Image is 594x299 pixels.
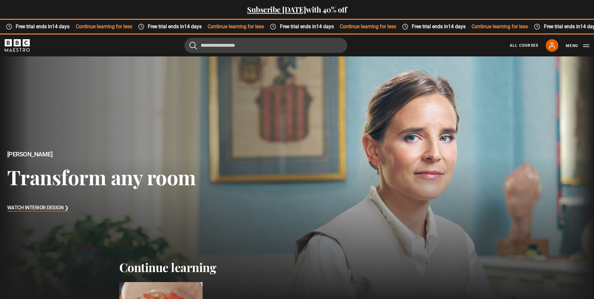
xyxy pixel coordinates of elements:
svg: BBC Maestro [5,39,30,52]
time: 14 days [315,24,332,29]
h3: Watch Interior Design ❯ [7,203,69,213]
h2: Continue learning [119,260,475,275]
span: Free trial ends in [275,23,338,30]
time: 14 days [183,24,200,29]
span: Free trial ends in [11,23,74,30]
div: Continue learning for less [395,23,527,30]
input: Search [184,38,347,53]
h2: [PERSON_NAME] [7,151,196,158]
h3: Transform any room [7,165,196,189]
span: Free trial ends in [407,23,470,30]
time: 14 days [51,24,68,29]
a: All Courses [510,43,538,48]
button: Toggle navigation [566,43,589,49]
div: Continue learning for less [131,23,263,30]
button: Submit the search query [189,41,197,49]
span: Free trial ends in [143,23,206,30]
div: Continue learning for less [262,23,395,30]
a: Subscribe [DATE] [247,4,306,14]
time: 14 days [447,24,464,29]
